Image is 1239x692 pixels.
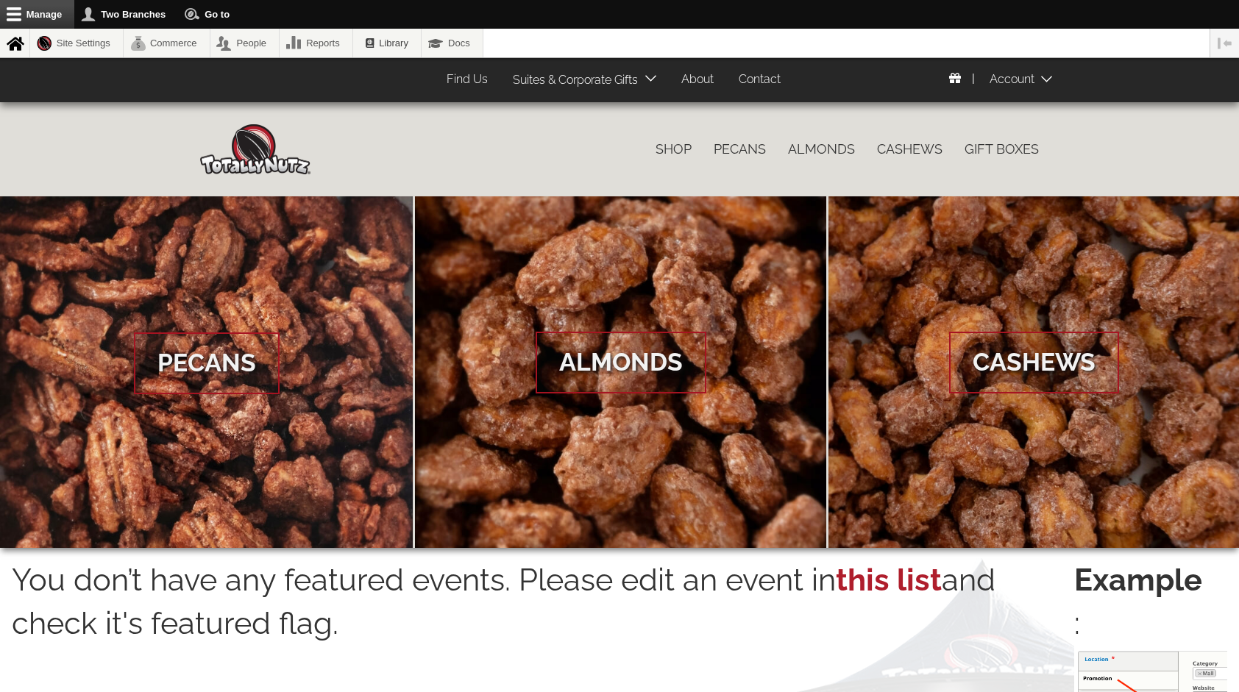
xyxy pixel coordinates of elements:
[280,29,352,57] a: Reports
[502,66,642,95] a: Suites & Corporate Gifts
[210,29,280,57] a: People
[645,134,703,165] a: Shop
[134,332,280,394] span: Pecans
[1210,29,1239,57] button: Vertical orientation
[200,124,310,174] img: Home
[670,65,725,94] a: About
[422,29,483,57] a: Docs
[954,134,1050,165] a: Gift Boxes
[777,134,866,165] a: Almonds
[379,38,408,49] span: Library
[949,332,1119,393] span: Cashews
[703,134,777,165] a: Pecans
[124,29,210,57] a: Commerce
[536,332,706,393] span: Almonds
[728,65,792,94] a: Contact
[866,134,954,165] a: Cashews
[1074,558,1227,602] strong: Example
[30,29,123,57] a: Site Settings
[150,38,197,48] span: Commerce
[836,562,942,598] a: this list
[415,196,826,548] a: Almonds
[436,65,499,94] a: Find Us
